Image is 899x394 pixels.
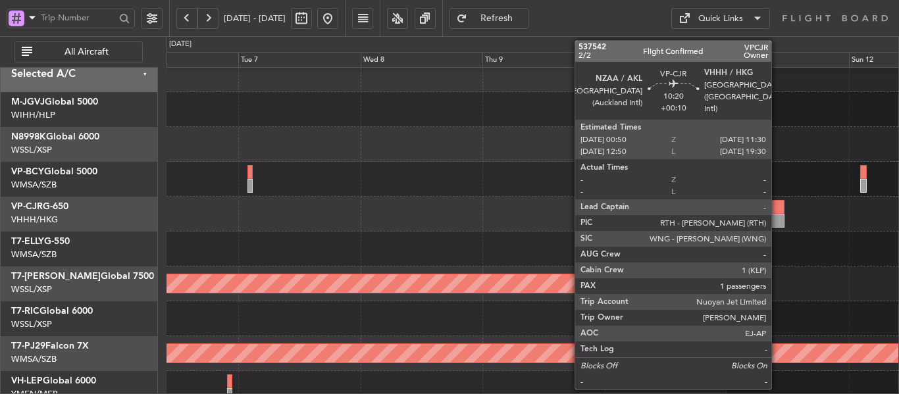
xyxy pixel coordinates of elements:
a: VP-CJRG-650 [11,202,68,211]
div: Quick Links [698,12,743,26]
span: All Aircraft [35,47,138,57]
a: VP-BCYGlobal 5000 [11,167,97,176]
div: Tue 7 [238,52,360,68]
a: T7-PJ29Falcon 7X [11,341,89,351]
span: T7-ELLY [11,237,44,246]
a: T7-ELLYG-550 [11,237,70,246]
div: Thu 9 [482,52,604,68]
a: N8998KGlobal 6000 [11,132,99,141]
a: WSSL/XSP [11,144,52,156]
a: WIHH/HLP [11,109,55,121]
span: VP-BCY [11,167,44,176]
a: WSSL/XSP [11,318,52,330]
div: Wed 8 [361,52,482,68]
span: T7-PJ29 [11,341,45,351]
a: VH-LEPGlobal 6000 [11,376,96,385]
span: VH-LEP [11,376,43,385]
a: WMSA/SZB [11,353,57,365]
span: VP-CJR [11,202,43,211]
div: Fri 10 [605,52,727,68]
div: Sat 11 [727,52,848,68]
a: WSSL/XSP [11,283,52,295]
a: WMSA/SZB [11,249,57,260]
span: N8998K [11,132,46,141]
a: T7-RICGlobal 6000 [11,307,93,316]
span: T7-[PERSON_NAME] [11,272,101,281]
span: T7-RIC [11,307,39,316]
button: All Aircraft [14,41,143,62]
span: Refresh [470,14,524,23]
a: T7-[PERSON_NAME]Global 7500 [11,272,154,281]
div: [DATE] [169,39,192,50]
a: WMSA/SZB [11,179,57,191]
div: Mon 6 [116,52,238,68]
a: VHHH/HKG [11,214,58,226]
button: Refresh [449,8,528,29]
span: [DATE] - [DATE] [224,12,286,24]
a: M-JGVJGlobal 5000 [11,97,98,107]
input: Trip Number [41,8,115,28]
button: Quick Links [671,8,770,29]
span: M-JGVJ [11,97,45,107]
